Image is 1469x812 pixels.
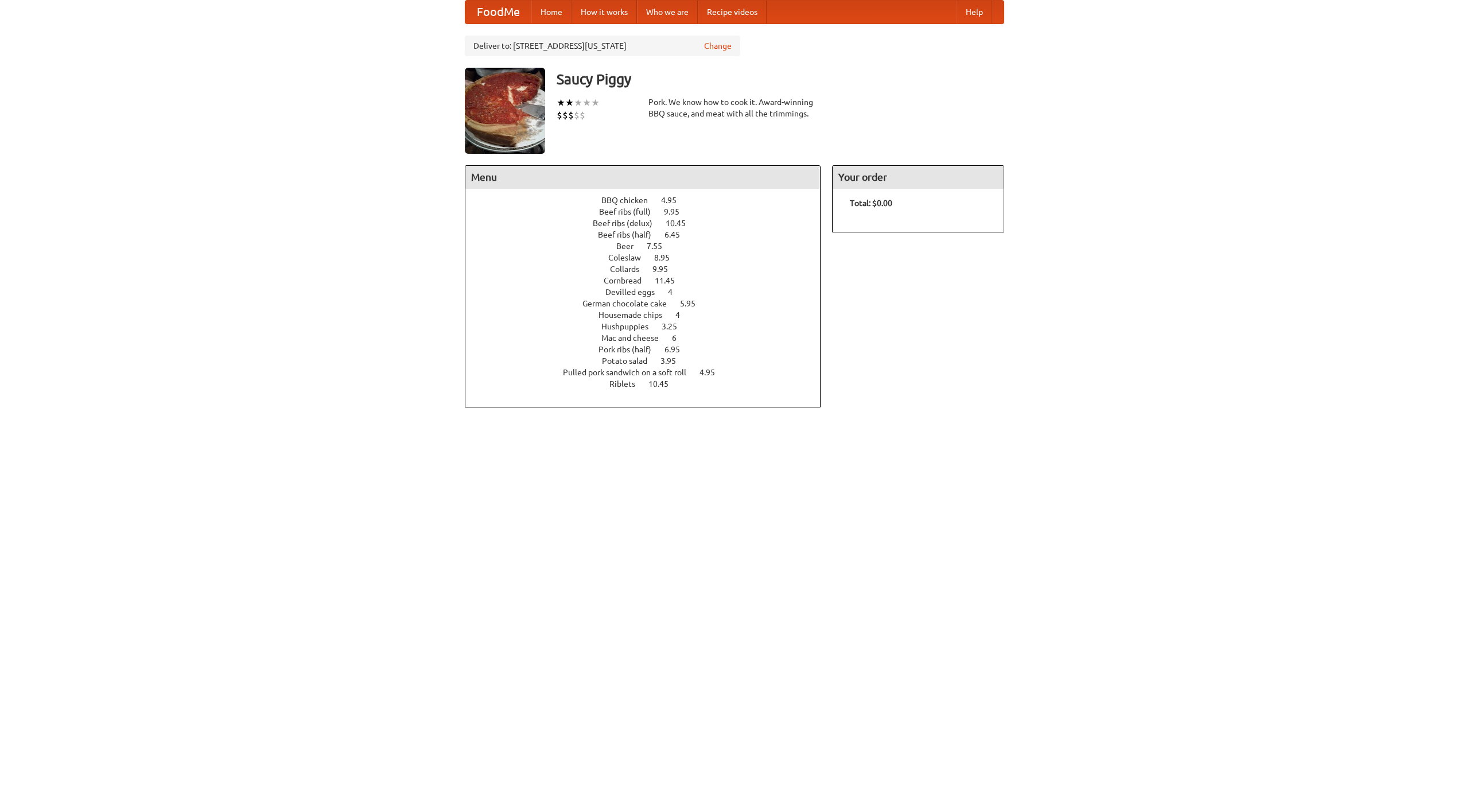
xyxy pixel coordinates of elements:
a: Beer 7.55 [616,242,683,251]
a: Who we are [637,1,698,24]
span: Devilled eggs [605,287,666,297]
span: 8.95 [654,253,681,262]
span: Potato salad [602,356,659,366]
li: $ [568,109,574,122]
span: 4 [675,310,691,320]
span: 10.45 [648,379,680,388]
span: 5.95 [680,299,707,308]
a: Potato salad 3.95 [602,356,697,366]
span: 3.95 [660,356,687,366]
li: ★ [582,96,591,109]
li: $ [557,109,562,122]
span: 6.95 [664,345,691,354]
li: $ [574,109,580,122]
a: Coleslaw 8.95 [608,253,691,262]
li: ★ [565,96,574,109]
a: Mac and cheese 6 [601,333,698,343]
h4: Your order [833,166,1004,189]
span: 3.25 [662,322,689,331]
a: Housemade chips 4 [599,310,701,320]
span: German chocolate cake [582,299,678,308]
li: ★ [591,96,600,109]
a: How it works [572,1,637,24]
span: 7.55 [647,242,674,251]
a: Collards 9.95 [610,265,689,274]
a: Cornbread 11.45 [604,276,696,285]
span: Beef ribs (full) [599,207,662,216]
h3: Saucy Piggy [557,68,1004,91]
li: $ [580,109,585,122]
span: Beef ribs (delux) [593,219,664,228]
a: Beef ribs (delux) 10.45 [593,219,707,228]
span: 6 [672,333,688,343]
span: Beef ribs (half) [598,230,663,239]
span: 4.95 [699,368,726,377]
span: 4.95 [661,196,688,205]
span: 10.45 [666,219,697,228]
span: 9.95 [664,207,691,216]
li: $ [562,109,568,122]
span: 9.95 [652,265,679,274]
span: Riblets [609,379,647,388]
span: 6.45 [664,230,691,239]
a: German chocolate cake 5.95 [582,299,717,308]
span: 11.45 [655,276,686,285]
li: ★ [557,96,565,109]
span: Mac and cheese [601,333,670,343]
b: Total: $0.00 [850,199,892,208]
a: Recipe videos [698,1,767,24]
a: Help [957,1,992,24]
a: Beef ribs (full) 9.95 [599,207,701,216]
a: Pork ribs (half) 6.95 [599,345,701,354]
h4: Menu [465,166,820,189]
div: Deliver to: [STREET_ADDRESS][US_STATE] [465,36,740,56]
span: Coleslaw [608,253,652,262]
a: Change [704,40,732,52]
a: Beef ribs (half) 6.45 [598,230,701,239]
div: Pork. We know how to cook it. Award-winning BBQ sauce, and meat with all the trimmings. [648,96,821,119]
span: Beer [616,242,645,251]
span: Pulled pork sandwich on a soft roll [563,368,698,377]
span: Collards [610,265,651,274]
a: Hushpuppies 3.25 [601,322,698,331]
span: Hushpuppies [601,322,660,331]
span: Housemade chips [599,310,674,320]
img: angular.jpg [465,68,545,154]
a: Pulled pork sandwich on a soft roll 4.95 [563,368,736,377]
span: Pork ribs (half) [599,345,663,354]
span: 4 [668,287,684,297]
a: BBQ chicken 4.95 [601,196,698,205]
a: Riblets 10.45 [609,379,690,388]
span: BBQ chicken [601,196,659,205]
a: Home [531,1,572,24]
a: Devilled eggs 4 [605,287,694,297]
li: ★ [574,96,582,109]
span: Cornbread [604,276,653,285]
a: FoodMe [465,1,531,24]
